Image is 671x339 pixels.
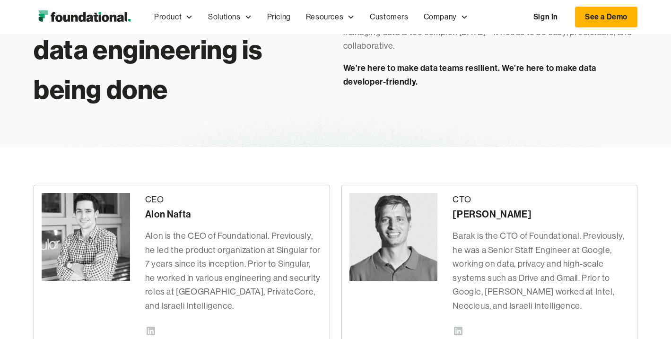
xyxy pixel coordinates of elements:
[362,1,416,33] a: Customers
[145,207,322,222] div: Alon Nafta
[34,8,135,26] a: home
[501,229,671,339] div: Chat-Widget
[34,8,135,26] img: Foundational Logo
[575,7,637,27] a: See a Demo
[424,11,457,23] div: Company
[349,193,438,281] img: Barak Forgoun - CTO
[453,193,629,207] div: CTO
[343,61,638,89] p: We’re here to make data teams resilient. We’re here to make data developer-friendly.
[306,11,343,23] div: Resources
[453,229,629,313] p: Barak is the CTO of Foundational. Previously, he was a Senior Staff Engineer at Google, working o...
[147,1,200,33] div: Product
[154,11,182,23] div: Product
[260,1,298,33] a: Pricing
[298,1,362,33] div: Resources
[145,229,322,313] p: Alon is the CEO of Foundational. Previously, he led the product organization at Singular for 7 ye...
[501,229,671,339] iframe: Chat Widget
[416,1,476,33] div: Company
[42,193,130,281] img: Alon Nafta - CEO
[208,11,240,23] div: Solutions
[524,7,567,27] a: Sign In
[200,1,259,33] div: Solutions
[145,193,322,207] div: CEO
[453,207,629,222] div: [PERSON_NAME]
